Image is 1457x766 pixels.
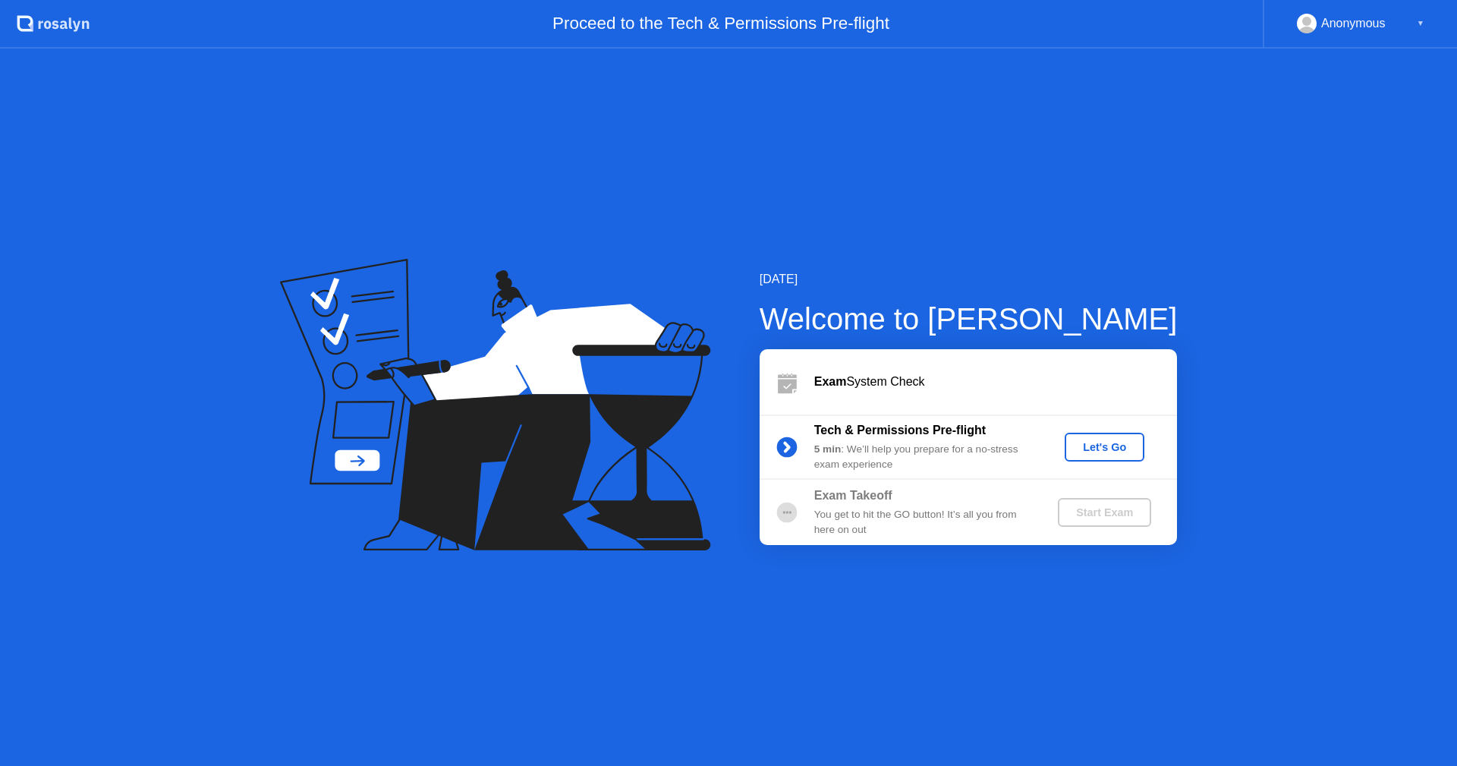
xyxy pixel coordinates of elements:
b: Exam [814,375,847,388]
button: Start Exam [1058,498,1151,527]
div: Welcome to [PERSON_NAME] [760,296,1178,342]
div: [DATE] [760,270,1178,288]
div: ▼ [1417,14,1424,33]
div: Start Exam [1064,506,1145,519]
div: You get to hit the GO button! It’s all you from here on out [814,507,1033,538]
div: Let's Go [1071,441,1138,453]
b: Exam Takeoff [814,489,892,502]
b: Tech & Permissions Pre-flight [814,424,986,437]
div: Anonymous [1321,14,1386,33]
b: 5 min [814,443,842,455]
div: System Check [814,373,1177,391]
button: Let's Go [1065,433,1144,462]
div: : We’ll help you prepare for a no-stress exam experience [814,442,1033,473]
